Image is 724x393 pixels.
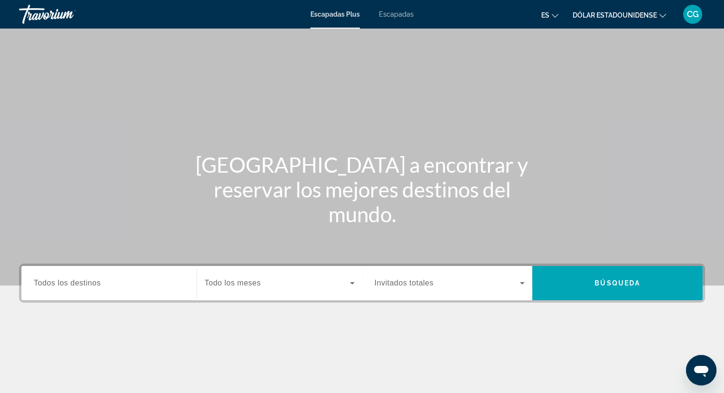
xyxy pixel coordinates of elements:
button: Cambiar moneda [573,8,666,22]
a: Travorium [19,2,114,27]
button: Búsqueda [532,266,703,300]
div: Widget de búsqueda [21,266,703,300]
font: Todos los destinos [34,279,101,287]
button: Menú de usuario [680,4,705,24]
font: Dólar estadounidense [573,11,657,19]
font: Invitados totales [375,279,434,287]
iframe: Botón para iniciar la ventana de mensajería [686,355,716,385]
a: Escapadas [379,10,414,18]
font: [GEOGRAPHIC_DATA] a encontrar y reservar los mejores destinos del mundo. [196,152,528,226]
font: es [541,11,549,19]
button: Cambiar idioma [541,8,558,22]
a: Escapadas Plus [310,10,360,18]
font: CG [687,9,699,19]
font: Búsqueda [595,279,640,287]
font: Todo los meses [205,279,261,287]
